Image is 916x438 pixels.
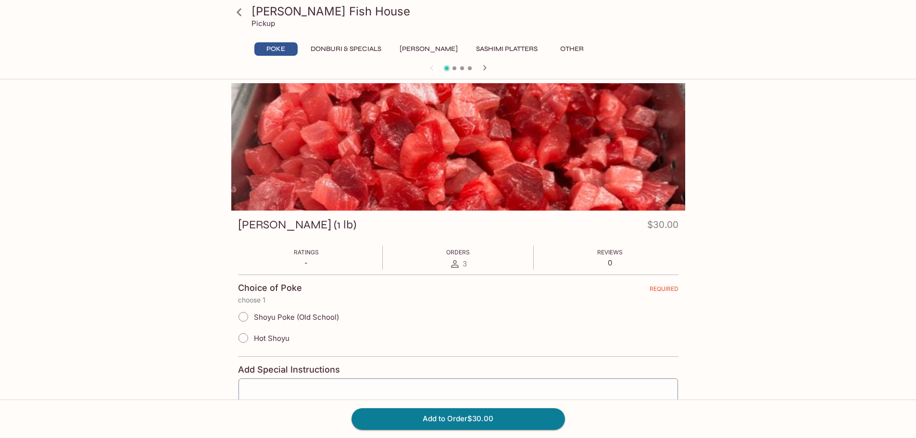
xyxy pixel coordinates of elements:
[238,283,302,293] h4: Choice of Poke
[597,249,623,256] span: Reviews
[463,259,467,268] span: 3
[238,296,678,304] p: choose 1
[251,4,681,19] h3: [PERSON_NAME] Fish House
[238,217,356,232] h3: [PERSON_NAME] (1 lb)
[647,217,678,236] h4: $30.00
[394,42,463,56] button: [PERSON_NAME]
[351,408,565,429] button: Add to Order$30.00
[305,42,387,56] button: Donburi & Specials
[238,364,678,375] h4: Add Special Instructions
[254,42,298,56] button: Poke
[650,285,678,296] span: REQUIRED
[294,249,319,256] span: Ratings
[446,249,470,256] span: Orders
[254,313,339,322] span: Shoyu Poke (Old School)
[471,42,543,56] button: Sashimi Platters
[597,258,623,267] p: 0
[294,258,319,267] p: -
[254,334,289,343] span: Hot Shoyu
[551,42,594,56] button: Other
[231,83,685,211] div: Ahi Poke (1 lb)
[251,19,275,28] p: Pickup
